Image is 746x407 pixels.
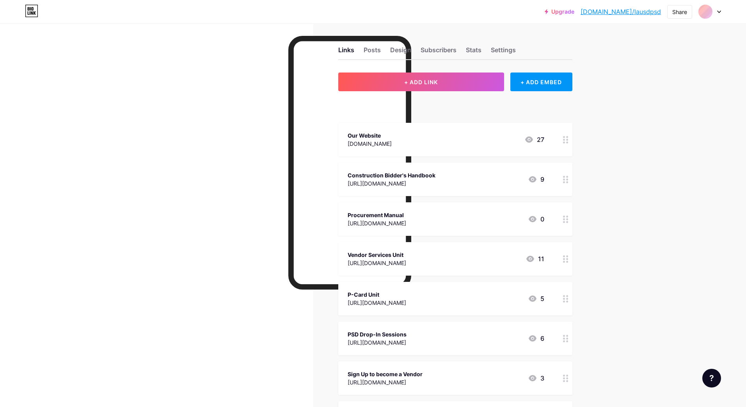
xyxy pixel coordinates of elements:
div: Share [672,8,687,16]
div: Stats [466,45,481,59]
div: 27 [524,135,544,144]
div: P-Card Unit [348,290,406,299]
div: [URL][DOMAIN_NAME] [348,299,406,307]
div: [DOMAIN_NAME] [348,140,392,148]
div: 6 [528,334,544,343]
div: Vendor Services Unit [348,251,406,259]
div: Settings [491,45,516,59]
div: PSD Drop-In Sessions [348,330,407,338]
div: Sign Up to become a Vendor [348,370,423,378]
div: [URL][DOMAIN_NAME] [348,219,406,227]
div: Posts [364,45,381,59]
div: Construction Bidder's Handbook [348,171,435,179]
div: Design [390,45,411,59]
div: Subscribers [421,45,456,59]
button: + ADD LINK [338,73,504,91]
div: 11 [526,254,544,264]
div: Links [338,45,354,59]
div: Procurement Manual [348,211,406,219]
div: + ADD EMBED [510,73,572,91]
div: [URL][DOMAIN_NAME] [348,259,406,267]
div: Our Website [348,131,392,140]
div: 0 [528,214,544,224]
div: 3 [528,373,544,383]
div: 5 [528,294,544,303]
div: [URL][DOMAIN_NAME] [348,378,423,386]
span: + ADD LINK [404,79,438,85]
div: [URL][DOMAIN_NAME] [348,179,435,188]
div: [URL][DOMAIN_NAME] [348,338,407,347]
div: 9 [528,175,544,184]
a: Upgrade [545,9,574,15]
a: [DOMAIN_NAME]/lausdpsd [581,7,661,16]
